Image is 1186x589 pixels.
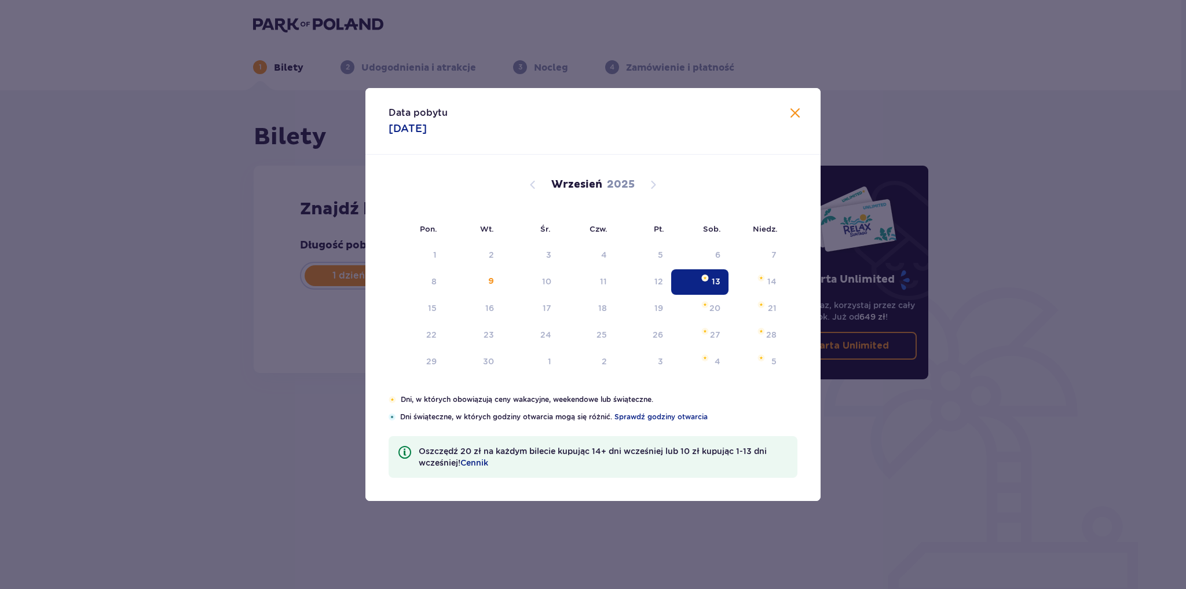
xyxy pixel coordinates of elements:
[389,323,445,348] td: poniedziałek, 22 września 2025
[389,296,445,321] td: poniedziałek, 15 września 2025
[654,276,663,287] div: 12
[426,329,437,341] div: 22
[485,302,494,314] div: 16
[729,349,785,375] td: niedziela, 5 października 2025
[426,356,437,367] div: 29
[715,249,720,261] div: 6
[488,276,494,287] div: 9
[671,243,729,268] td: Not available. sobota, 6 września 2025
[600,276,607,287] div: 11
[445,269,502,295] td: wtorek, 9 września 2025
[546,249,551,261] div: 3
[428,302,437,314] div: 15
[543,302,551,314] div: 17
[615,323,671,348] td: piątek, 26 września 2025
[601,249,607,261] div: 4
[654,224,664,233] small: Pt.
[365,155,821,394] div: Calendar
[445,349,502,375] td: wtorek, 30 września 2025
[540,224,551,233] small: Śr.
[753,224,778,233] small: Niedz.
[596,329,607,341] div: 25
[445,243,502,268] td: Not available. wtorek, 2 września 2025
[559,243,616,268] td: Not available. czwartek, 4 września 2025
[542,276,551,287] div: 10
[671,269,729,295] td: Selected. sobota, 13 września 2025
[559,349,616,375] td: czwartek, 2 października 2025
[431,276,437,287] div: 8
[671,323,729,348] td: sobota, 27 września 2025
[658,356,663,367] div: 3
[671,296,729,321] td: sobota, 20 września 2025
[615,243,671,268] td: Not available. piątek, 5 września 2025
[420,224,437,233] small: Pon.
[445,323,502,348] td: wtorek, 23 września 2025
[729,269,785,295] td: niedziela, 14 września 2025
[715,356,720,367] div: 4
[559,269,616,295] td: czwartek, 11 września 2025
[615,349,671,375] td: piątek, 3 października 2025
[540,329,551,341] div: 24
[559,323,616,348] td: czwartek, 25 września 2025
[389,349,445,375] td: poniedziałek, 29 września 2025
[602,356,607,367] div: 2
[710,329,720,341] div: 27
[598,302,607,314] div: 18
[502,349,559,375] td: środa, 1 października 2025
[502,243,559,268] td: Not available. środa, 3 września 2025
[607,178,635,192] p: 2025
[729,296,785,321] td: niedziela, 21 września 2025
[615,269,671,295] td: piątek, 12 września 2025
[480,224,494,233] small: Wt.
[502,269,559,295] td: środa, 10 września 2025
[729,323,785,348] td: niedziela, 28 września 2025
[484,329,494,341] div: 23
[590,224,607,233] small: Czw.
[671,349,729,375] td: sobota, 4 października 2025
[654,302,663,314] div: 19
[445,296,502,321] td: wtorek, 16 września 2025
[483,356,494,367] div: 30
[389,243,445,268] td: Not available. poniedziałek, 1 września 2025
[709,302,720,314] div: 20
[548,356,551,367] div: 1
[712,276,720,287] div: 13
[729,243,785,268] td: Not available. niedziela, 7 września 2025
[502,323,559,348] td: środa, 24 września 2025
[551,178,602,192] p: Wrzesień
[658,249,663,261] div: 5
[615,296,671,321] td: piątek, 19 września 2025
[703,224,721,233] small: Sob.
[559,296,616,321] td: czwartek, 18 września 2025
[653,329,663,341] div: 26
[502,296,559,321] td: środa, 17 września 2025
[389,269,445,295] td: Not available. poniedziałek, 8 września 2025
[489,249,494,261] div: 2
[433,249,437,261] div: 1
